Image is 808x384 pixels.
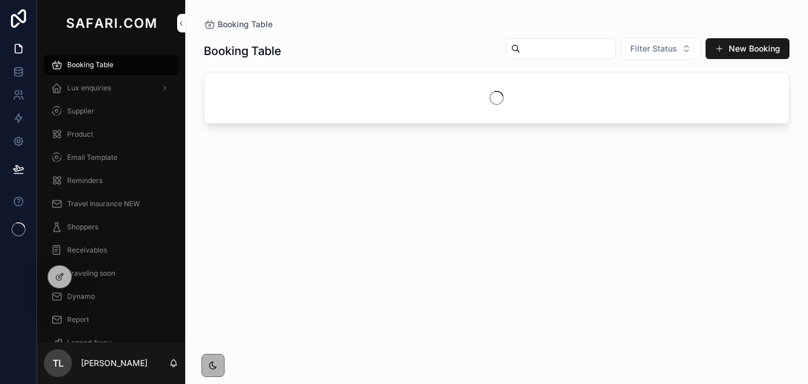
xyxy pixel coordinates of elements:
span: Email Template [67,153,117,162]
a: Lux enquiries [44,78,178,98]
div: scrollable content [37,46,185,342]
a: Product [44,124,178,145]
a: Booking Table [44,54,178,75]
a: Reminders [44,170,178,191]
span: Filter Status [630,43,677,54]
span: Booking Table [67,60,113,70]
span: Lux enquiries [67,83,111,93]
span: Receivables [67,246,107,255]
a: Report [44,309,178,330]
a: Receivables [44,240,178,261]
a: Booking Table [204,19,273,30]
a: Shoppers [44,217,178,237]
span: Booking Table [218,19,273,30]
a: Supplier [44,101,178,122]
span: Shoppers [67,222,98,232]
p: [PERSON_NAME] [81,357,148,369]
a: Email Template [44,147,178,168]
button: Select Button [620,38,701,60]
span: Report [67,315,89,324]
a: Travel Insurance NEW [44,193,178,214]
span: Dynamo [67,292,95,301]
span: Traveling soon [67,269,115,278]
span: TL [53,356,64,370]
img: App logo [64,14,159,32]
button: New Booking [706,38,789,59]
span: Reminders [67,176,102,185]
a: Dynamo [44,286,178,307]
span: Product [67,130,93,139]
a: Legend Away [44,332,178,353]
span: Legend Away [67,338,111,348]
a: Traveling soon [44,263,178,284]
h1: Booking Table [204,43,281,59]
span: Travel Insurance NEW [67,199,140,209]
span: Supplier [67,107,94,116]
